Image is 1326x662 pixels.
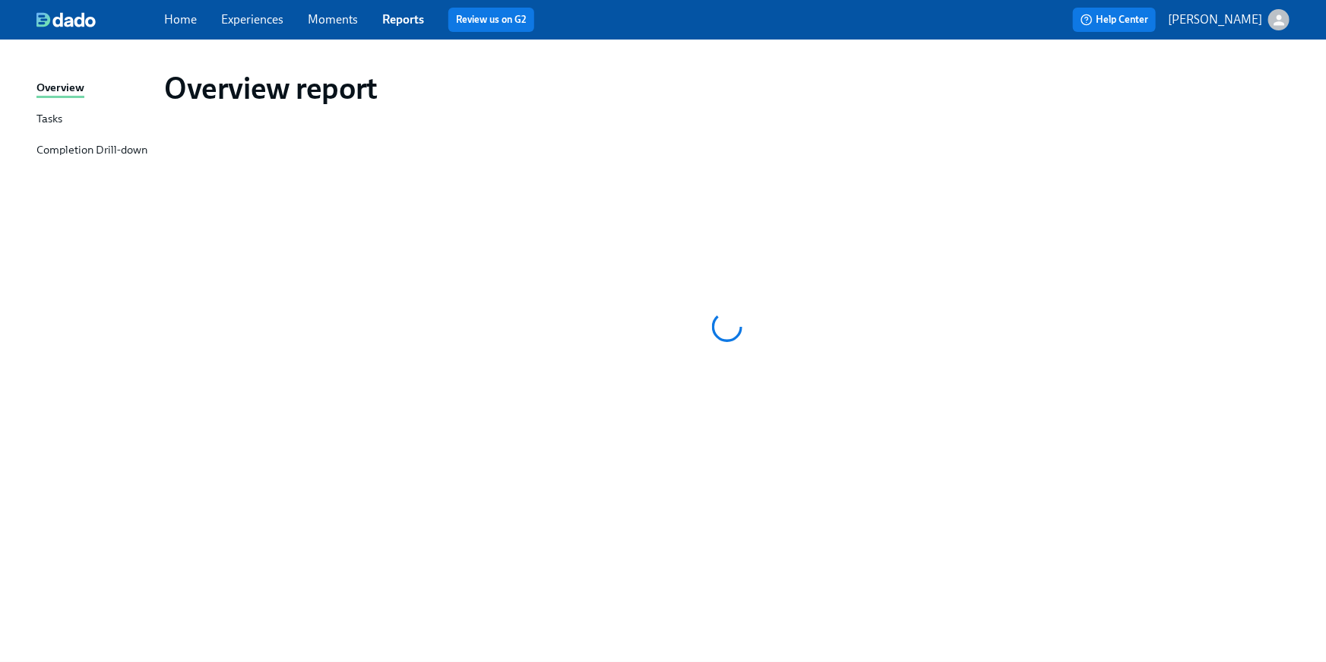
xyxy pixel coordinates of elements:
[36,79,152,98] a: Overview
[36,110,152,129] a: Tasks
[456,12,527,27] a: Review us on G2
[308,12,358,27] a: Moments
[36,141,147,160] div: Completion Drill-down
[1168,9,1290,30] button: [PERSON_NAME]
[1073,8,1156,32] button: Help Center
[448,8,534,32] button: Review us on G2
[36,110,62,129] div: Tasks
[36,12,164,27] a: dado
[1168,11,1262,28] p: [PERSON_NAME]
[164,12,197,27] a: Home
[36,79,84,98] div: Overview
[36,141,152,160] a: Completion Drill-down
[382,12,424,27] a: Reports
[221,12,283,27] a: Experiences
[36,12,96,27] img: dado
[1081,12,1148,27] span: Help Center
[164,70,378,106] h1: Overview report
